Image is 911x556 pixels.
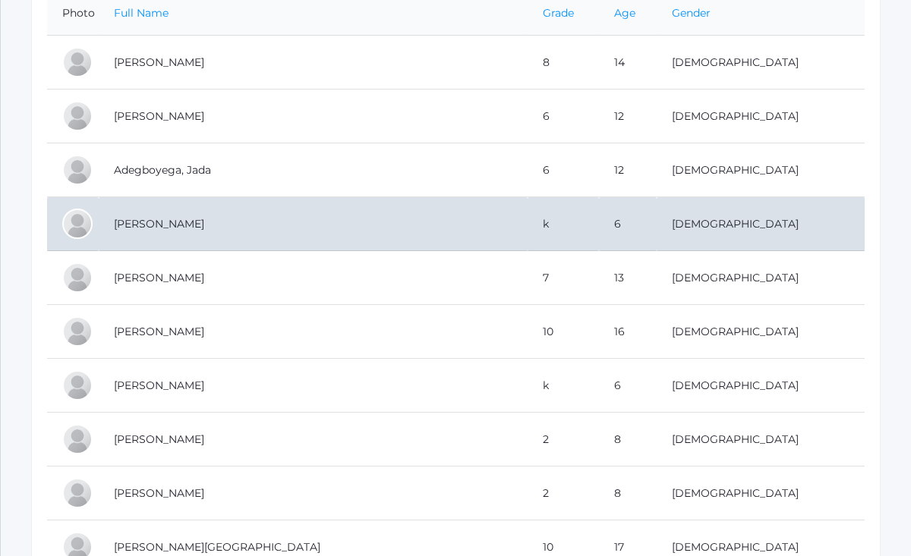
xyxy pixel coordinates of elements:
[528,36,599,90] td: 8
[657,143,865,197] td: [DEMOGRAPHIC_DATA]
[99,466,528,520] td: [PERSON_NAME]
[528,466,599,520] td: 2
[62,209,93,239] div: Henry Amos
[657,36,865,90] td: [DEMOGRAPHIC_DATA]
[62,370,93,401] div: Scarlett Bailey
[528,251,599,305] td: 7
[99,197,528,251] td: [PERSON_NAME]
[99,305,528,359] td: [PERSON_NAME]
[657,466,865,520] td: [DEMOGRAPHIC_DATA]
[99,413,528,466] td: [PERSON_NAME]
[62,478,93,508] div: Ella Bandy
[528,305,599,359] td: 10
[62,262,93,293] div: Grace Anderson
[599,90,657,143] td: 12
[543,6,574,20] a: Grade
[114,6,169,20] a: Full Name
[99,36,528,90] td: [PERSON_NAME]
[599,359,657,413] td: 6
[62,47,93,77] div: Carly Adams
[99,359,528,413] td: [PERSON_NAME]
[62,424,93,454] div: Arabella Bailey
[62,316,93,347] div: Luke Anderson
[599,197,657,251] td: 6
[657,90,865,143] td: [DEMOGRAPHIC_DATA]
[599,36,657,90] td: 14
[599,143,657,197] td: 12
[599,305,657,359] td: 16
[99,251,528,305] td: [PERSON_NAME]
[528,413,599,466] td: 2
[528,197,599,251] td: k
[99,143,528,197] td: Adegboyega, Jada
[599,251,657,305] td: 13
[62,101,93,131] div: Levi Adams
[672,6,711,20] a: Gender
[599,413,657,466] td: 8
[528,90,599,143] td: 6
[657,251,865,305] td: [DEMOGRAPHIC_DATA]
[528,143,599,197] td: 6
[657,305,865,359] td: [DEMOGRAPHIC_DATA]
[99,90,528,143] td: [PERSON_NAME]
[614,6,635,20] a: Age
[657,413,865,466] td: [DEMOGRAPHIC_DATA]
[599,466,657,520] td: 8
[528,359,599,413] td: k
[657,197,865,251] td: [DEMOGRAPHIC_DATA]
[62,155,93,185] div: Jada Adegboyega
[657,359,865,413] td: [DEMOGRAPHIC_DATA]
